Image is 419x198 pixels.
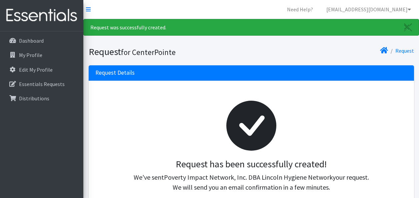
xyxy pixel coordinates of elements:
a: Close [397,19,419,35]
p: Dashboard [19,37,44,44]
a: Distributions [3,92,81,105]
p: Distributions [19,95,49,102]
p: Essentials Requests [19,81,65,87]
a: Dashboard [3,34,81,47]
p: Edit My Profile [19,66,53,73]
small: for CenterPointe [121,47,176,57]
p: My Profile [19,52,42,58]
a: Edit My Profile [3,63,81,76]
a: Need Help? [282,3,318,16]
h1: Request [89,46,249,58]
a: My Profile [3,48,81,62]
img: HumanEssentials [3,4,81,27]
p: We've sent your request. We will send you an email confirmation in a few minutes. [101,172,402,192]
a: [EMAIL_ADDRESS][DOMAIN_NAME] [321,3,416,16]
h3: Request has been successfully created! [101,159,402,170]
span: Poverty Impact Network, Inc. DBA Lincoln Hygiene Network [164,173,333,181]
h3: Request Details [95,69,135,76]
div: Request was successfully created. [83,19,419,36]
a: Essentials Requests [3,77,81,91]
a: Request [395,47,414,54]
